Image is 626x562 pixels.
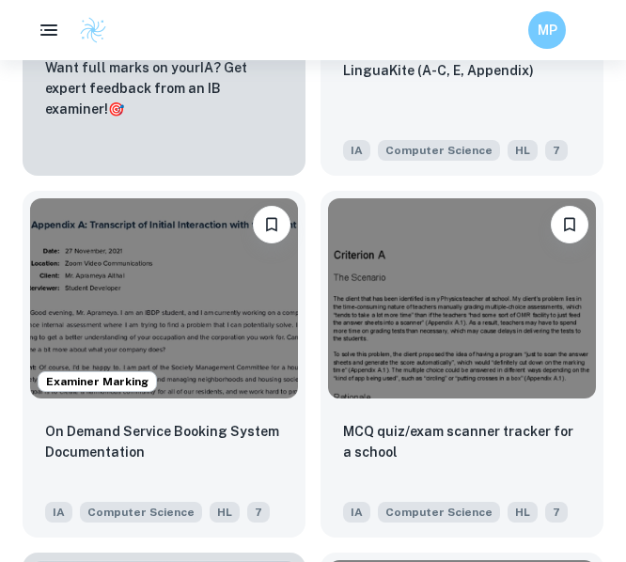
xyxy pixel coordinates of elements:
[45,502,72,523] span: IA
[545,140,568,161] span: 7
[343,502,370,523] span: IA
[508,502,538,523] span: HL
[537,20,558,40] h6: MP
[45,421,283,462] p: On Demand Service Booking System Documentation
[247,502,270,523] span: 7
[551,206,588,243] button: Bookmark
[23,191,305,539] a: Examiner MarkingBookmarkOn Demand Service Booking System DocumentationIAComputer ScienceHL7
[378,502,500,523] span: Computer Science
[378,140,500,161] span: Computer Science
[210,502,240,523] span: HL
[39,373,156,390] span: Examiner Marking
[30,198,298,399] img: Computer Science IA example thumbnail: On Demand Service Booking System Documen
[328,198,596,399] img: Computer Science IA example thumbnail: MCQ quiz/exam scanner tracker for a scho
[80,502,202,523] span: Computer Science
[343,421,581,462] p: MCQ quiz/exam scanner tracker for a school
[528,11,566,49] button: MP
[508,140,538,161] span: HL
[545,502,568,523] span: 7
[108,101,124,117] span: 🎯
[321,191,603,539] a: BookmarkMCQ quiz/exam scanner tracker for a schoolIAComputer ScienceHL7
[343,60,534,81] p: LinguaKite (A-C, E, Appendix)
[79,16,107,44] img: Clastify logo
[45,57,283,119] p: Want full marks on your IA ? Get expert feedback from an IB examiner!
[253,206,290,243] button: Bookmark
[68,16,107,44] a: Clastify logo
[343,140,370,161] span: IA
